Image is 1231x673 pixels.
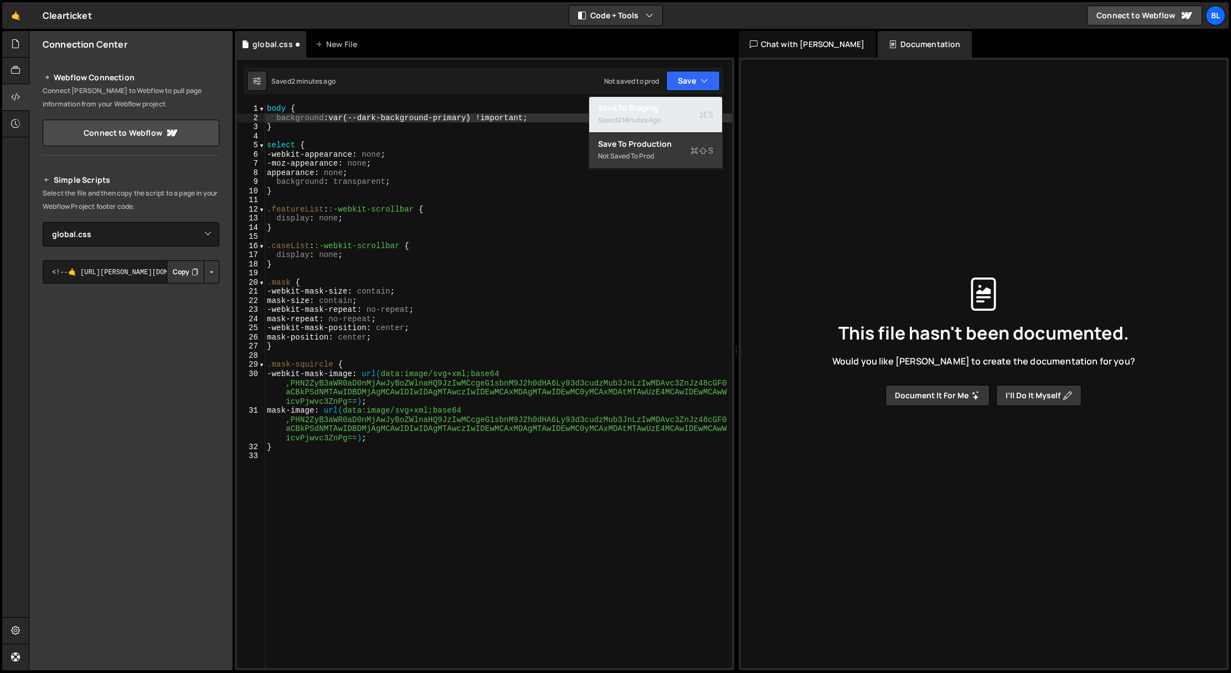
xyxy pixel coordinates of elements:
[237,342,265,351] div: 27
[237,232,265,242] div: 15
[878,31,971,58] div: Documentation
[237,406,265,443] div: 31
[666,71,720,91] button: Save
[237,369,265,406] div: 30
[739,31,876,58] div: Chat with [PERSON_NAME]
[604,76,660,86] div: Not saved to prod
[838,324,1129,342] span: This file hasn't been documented.
[699,109,713,120] span: S
[237,187,265,196] div: 10
[237,150,265,160] div: 6
[832,355,1135,367] span: Would you like [PERSON_NAME] to create the documentation for you?
[237,196,265,205] div: 11
[237,141,265,150] div: 5
[237,132,265,141] div: 4
[1206,6,1225,25] a: Bl
[996,385,1081,406] button: I’ll do it myself
[598,114,713,127] div: Saved
[43,71,219,84] h2: Webflow Connection
[43,302,220,402] iframe: YouTube video player
[167,260,204,284] button: Copy
[237,287,265,296] div: 21
[237,205,265,214] div: 12
[237,114,265,123] div: 2
[589,96,723,169] div: Code + Tools
[43,173,219,187] h2: Simple Scripts
[43,187,219,213] p: Select the file and then copy the script to a page in your Webflow Project footer code.
[271,76,336,86] div: Saved
[237,159,265,168] div: 7
[237,177,265,187] div: 9
[569,6,662,25] button: Code + Tools
[237,168,265,178] div: 8
[1087,6,1202,25] a: Connect to Webflow
[43,260,219,284] textarea: <!--🤙 [URL][PERSON_NAME][DOMAIN_NAME]> <script>document.addEventListener("DOMContentLoaded", func...
[43,409,220,508] iframe: YouTube video player
[885,385,990,406] button: Document it for me
[237,214,265,223] div: 13
[291,76,336,86] div: 2 minutes ago
[237,451,265,461] div: 33
[237,360,265,369] div: 29
[589,97,722,133] button: Save to StagingS Saved2 minutes ago
[237,269,265,278] div: 19
[617,115,661,125] div: 2 minutes ago
[237,122,265,132] div: 3
[315,39,362,50] div: New File
[237,242,265,251] div: 16
[237,323,265,333] div: 25
[237,296,265,306] div: 22
[253,39,293,50] div: global.css
[237,250,265,260] div: 17
[691,145,713,156] span: S
[598,138,713,150] div: Save to Production
[43,84,219,111] p: Connect [PERSON_NAME] to Webflow to pull page information from your Webflow project
[237,315,265,324] div: 24
[167,260,219,284] div: Button group with nested dropdown
[598,102,713,114] div: Save to Staging
[237,104,265,114] div: 1
[2,2,29,29] a: 🤙
[237,223,265,233] div: 14
[237,333,265,342] div: 26
[237,443,265,452] div: 32
[237,278,265,287] div: 20
[43,38,127,50] h2: Connection Center
[237,305,265,315] div: 23
[598,150,713,163] div: Not saved to prod
[43,120,219,146] a: Connect to Webflow
[589,133,722,169] button: Save to ProductionS Not saved to prod
[237,260,265,269] div: 18
[43,9,92,22] div: Clearticket
[237,351,265,361] div: 28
